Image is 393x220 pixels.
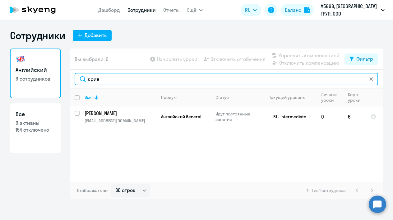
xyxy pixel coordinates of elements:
[16,66,55,74] h3: Английский
[317,2,388,17] button: #5698, [GEOGRAPHIC_DATA] ГРУП, ООО
[98,7,120,13] a: Дашборд
[161,114,201,119] span: Английский General
[10,49,61,98] a: Английский9 сотрудников
[85,31,107,39] div: Добавить
[348,92,361,103] div: Корп. уроки
[269,95,305,100] div: Текущий уровень
[77,188,109,193] span: Отображать по:
[16,75,55,82] p: 9 сотрудников
[215,111,258,122] p: Идут постоянные занятия
[343,106,366,127] td: 6
[161,95,178,100] div: Продукт
[85,110,156,117] a: [PERSON_NAME]
[85,110,155,117] p: [PERSON_NAME]
[241,4,261,16] button: RU
[356,55,373,63] div: Фильтр
[85,95,156,100] div: Имя
[348,92,365,103] div: Корп. уроки
[304,7,310,13] img: balance
[10,29,65,42] h1: Сотрудники
[85,95,93,100] div: Имя
[321,2,378,17] p: #5698, [GEOGRAPHIC_DATA] ГРУП, ООО
[163,7,180,13] a: Отчеты
[10,103,61,153] a: Все9 активны154 отключено
[321,92,343,103] div: Личные уроки
[16,110,55,118] h3: Все
[215,95,229,100] div: Статус
[258,106,316,127] td: B1 - Intermediate
[75,73,378,85] input: Поиск по имени, email, продукту или статусу
[321,92,339,103] div: Личные уроки
[285,6,301,14] div: Баланс
[16,126,55,133] p: 154 отключено
[316,106,343,127] td: 0
[187,6,196,14] span: Ещё
[75,55,109,63] span: Вы выбрали: 0
[281,4,314,16] button: Балансbalance
[161,95,210,100] div: Продукт
[187,4,203,16] button: Ещё
[85,118,156,124] p: [EMAIL_ADDRESS][DOMAIN_NAME]
[344,54,378,65] button: Фильтр
[16,119,55,126] p: 9 активны
[215,95,258,100] div: Статус
[73,30,112,41] button: Добавить
[127,7,156,13] a: Сотрудники
[245,6,251,14] span: RU
[16,54,25,64] img: english
[307,188,346,193] span: 1 - 1 из 1 сотрудника
[263,95,316,100] div: Текущий уровень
